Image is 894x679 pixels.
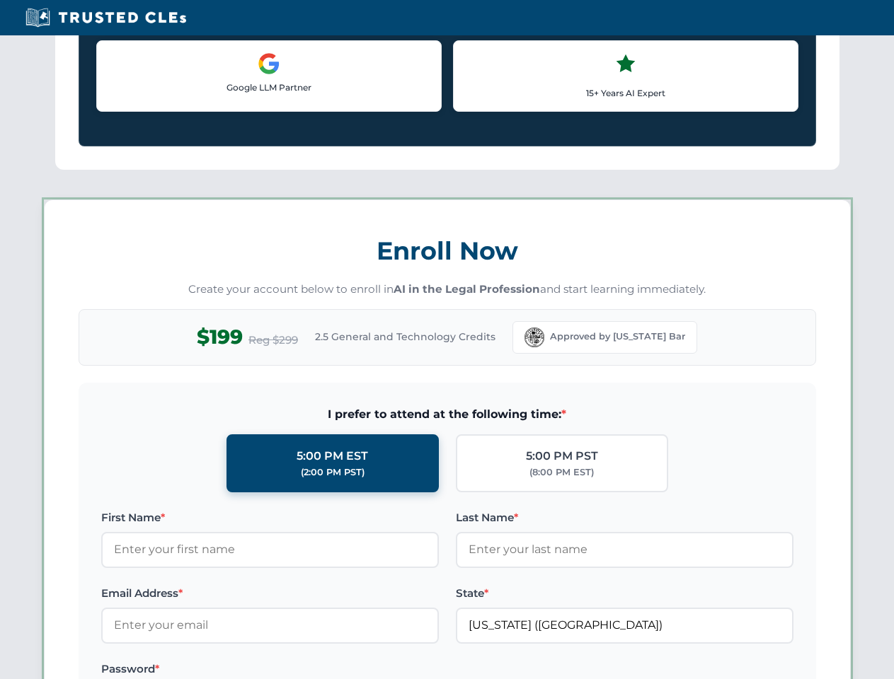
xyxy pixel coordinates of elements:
p: Create your account below to enroll in and start learning immediately. [79,282,816,298]
span: Approved by [US_STATE] Bar [550,330,685,344]
div: 5:00 PM EST [297,447,368,465]
img: Florida Bar [525,327,544,347]
strong: AI in the Legal Profession [394,282,540,296]
p: Google LLM Partner [108,81,430,94]
div: (8:00 PM EST) [529,465,594,480]
p: 15+ Years AI Expert [465,86,786,100]
h3: Enroll Now [79,228,816,273]
div: (2:00 PM PST) [301,465,365,480]
input: Enter your first name [101,532,439,567]
label: First Name [101,509,439,526]
label: Password [101,661,439,678]
label: Last Name [456,509,793,526]
span: $199 [197,321,243,353]
input: Florida (FL) [456,608,793,643]
label: State [456,585,793,602]
input: Enter your last name [456,532,793,567]
div: 5:00 PM PST [526,447,598,465]
img: Google [258,52,280,75]
img: Trusted CLEs [21,7,190,28]
input: Enter your email [101,608,439,643]
label: Email Address [101,585,439,602]
span: 2.5 General and Technology Credits [315,329,495,344]
span: I prefer to attend at the following time: [101,405,793,424]
span: Reg $299 [248,332,298,349]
